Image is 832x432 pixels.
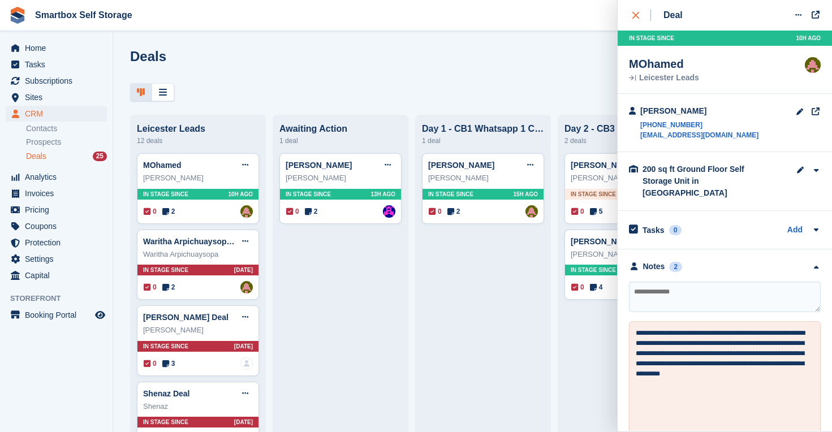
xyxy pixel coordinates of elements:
[137,134,259,148] div: 12 deals
[286,190,331,198] span: In stage since
[162,358,175,369] span: 3
[31,6,137,24] a: Smartbox Self Storage
[143,172,253,184] div: [PERSON_NAME]
[6,307,107,323] a: menu
[25,89,93,105] span: Sites
[525,205,538,218] img: Alex Selenitsas
[143,266,188,274] span: In stage since
[447,206,460,217] span: 2
[383,205,395,218] img: Sam Austin
[571,282,584,292] span: 0
[564,134,687,148] div: 2 deals
[234,342,253,351] span: [DATE]
[279,124,402,134] div: Awaiting Action
[143,401,253,412] div: Shenaz
[571,190,616,198] span: In stage since
[26,150,107,162] a: Deals 25
[286,172,395,184] div: [PERSON_NAME]
[25,251,93,267] span: Settings
[590,206,603,217] span: 5
[279,134,402,148] div: 1 deal
[162,206,175,217] span: 2
[6,185,107,201] a: menu
[25,169,93,185] span: Analytics
[6,40,107,56] a: menu
[143,389,189,398] a: Shenaz Deal
[640,130,758,140] a: [EMAIL_ADDRESS][DOMAIN_NAME]
[428,172,538,184] div: [PERSON_NAME]
[25,40,93,56] span: Home
[640,120,758,130] a: [PHONE_NUMBER]
[305,206,318,217] span: 2
[643,225,665,235] h2: Tasks
[590,282,603,292] span: 4
[663,8,683,22] div: Deal
[422,124,544,134] div: Day 1 - CB1 Whatsapp 1 CB2
[234,418,253,426] span: [DATE]
[143,418,188,426] span: In stage since
[26,123,107,134] a: Contacts
[25,106,93,122] span: CRM
[571,249,680,260] div: [PERSON_NAME]
[796,34,821,42] span: 10H AGO
[234,266,253,274] span: [DATE]
[25,307,93,323] span: Booking Portal
[6,251,107,267] a: menu
[6,169,107,185] a: menu
[137,124,259,134] div: Leicester Leads
[6,73,107,89] a: menu
[286,161,352,170] a: [PERSON_NAME]
[143,249,253,260] div: Waritha Arpichuaysopa
[6,202,107,218] a: menu
[428,161,494,170] a: [PERSON_NAME]
[144,206,157,217] span: 0
[143,342,188,351] span: In stage since
[571,172,680,184] div: [PERSON_NAME]
[370,190,395,198] span: 13H AGO
[130,49,166,64] h1: Deals
[629,57,699,71] div: MOhamed
[26,151,46,162] span: Deals
[144,358,157,369] span: 0
[93,308,107,322] a: Preview store
[643,261,665,273] div: Notes
[564,124,687,134] div: Day 2 - CB3 WA/Email 1
[240,281,253,293] img: Alex Selenitsas
[513,190,538,198] span: 15H AGO
[6,106,107,122] a: menu
[429,206,442,217] span: 0
[144,282,157,292] span: 0
[25,57,93,72] span: Tasks
[143,313,229,322] a: [PERSON_NAME] Deal
[93,152,107,161] div: 25
[25,202,93,218] span: Pricing
[629,34,674,42] span: In stage since
[143,161,182,170] a: MOhamed
[9,7,26,24] img: stora-icon-8386f47178a22dfd0bd8f6a31ec36ba5ce8667c1dd55bd0f319d3a0aa187defe.svg
[26,137,61,148] span: Prospects
[629,74,699,82] div: Leicester Leads
[25,185,93,201] span: Invoices
[143,237,250,246] a: Waritha Arpichuaysopa Deal
[571,161,801,170] a: [PERSON_NAME] ([EMAIL_ADDRESS][DOMAIN_NAME]) Deal
[6,57,107,72] a: menu
[571,206,584,217] span: 0
[240,205,253,218] a: Alex Selenitsas
[25,267,93,283] span: Capital
[25,218,93,234] span: Coupons
[240,357,253,370] img: deal-assignee-blank
[669,225,682,235] div: 0
[6,89,107,105] a: menu
[669,262,682,272] div: 2
[805,57,821,73] a: Alex Selenitsas
[228,190,253,198] span: 10H AGO
[6,235,107,250] a: menu
[143,190,188,198] span: In stage since
[428,190,473,198] span: In stage since
[6,218,107,234] a: menu
[640,105,758,117] div: [PERSON_NAME]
